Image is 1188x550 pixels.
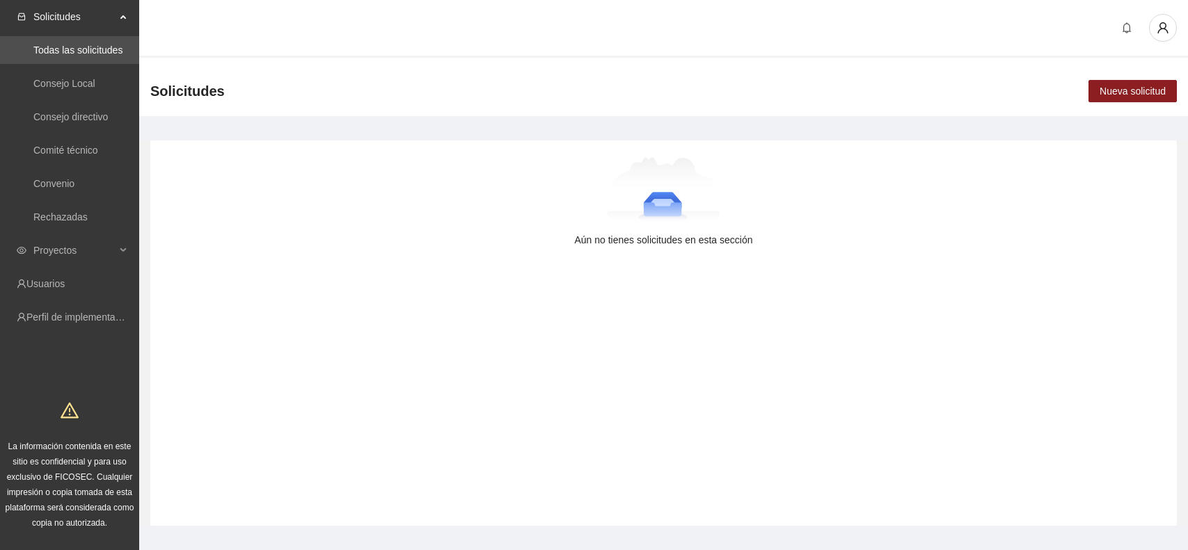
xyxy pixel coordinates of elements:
[33,45,122,56] a: Todas las solicitudes
[1116,22,1137,33] span: bell
[33,145,98,156] a: Comité técnico
[1088,80,1177,102] button: Nueva solicitud
[33,78,95,89] a: Consejo Local
[17,12,26,22] span: inbox
[1116,17,1138,39] button: bell
[26,278,65,289] a: Usuarios
[33,3,116,31] span: Solicitudes
[150,80,225,102] span: Solicitudes
[6,442,134,528] span: La información contenida en este sitio es confidencial y para uso exclusivo de FICOSEC. Cualquier...
[33,178,74,189] a: Convenio
[1100,83,1166,99] span: Nueva solicitud
[61,401,79,419] span: warning
[33,211,88,223] a: Rechazadas
[607,157,720,227] img: Aún no tienes solicitudes en esta sección
[26,312,135,323] a: Perfil de implementadora
[17,245,26,255] span: eye
[33,236,116,264] span: Proyectos
[1149,14,1177,42] button: user
[1150,22,1176,34] span: user
[173,232,1155,248] div: Aún no tienes solicitudes en esta sección
[33,111,108,122] a: Consejo directivo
